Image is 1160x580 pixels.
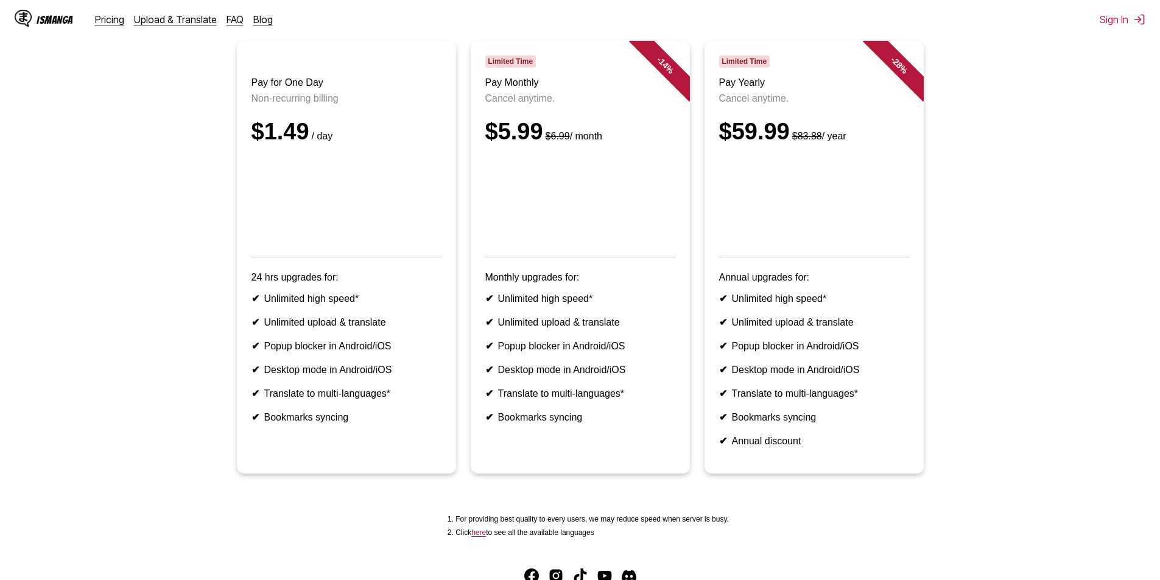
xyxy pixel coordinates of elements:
b: ✔ [251,412,259,422]
li: Desktop mode in Android/iOS [485,364,675,376]
li: Desktop mode in Android/iOS [719,364,909,376]
b: ✔ [251,388,259,399]
li: Popup blocker in Android/iOS [719,340,909,352]
a: Available languages [471,528,486,537]
b: ✔ [251,293,259,304]
img: Sign out [1133,13,1145,26]
li: Popup blocker in Android/iOS [251,340,441,352]
iframe: PayPal [251,159,441,240]
b: ✔ [485,412,493,422]
p: Monthly upgrades for: [485,272,675,283]
div: $1.49 [251,119,441,145]
li: For providing best quality to every users, we may reduce speed when server is busy. [455,515,729,523]
li: Translate to multi-languages* [251,388,441,399]
a: Upload & Translate [134,13,217,26]
a: IsManga LogoIsManga [15,10,95,29]
b: ✔ [719,412,727,422]
b: ✔ [719,436,727,446]
div: IsManga [37,14,73,26]
li: Unlimited high speed* [251,293,441,304]
a: Pricing [95,13,124,26]
div: $59.99 [719,119,909,145]
h3: Pay Yearly [719,77,909,88]
small: / year [790,131,846,141]
a: FAQ [227,13,244,26]
b: ✔ [485,293,493,304]
li: Annual discount [719,435,909,447]
li: Translate to multi-languages* [485,388,675,399]
b: ✔ [251,317,259,327]
span: Limited Time [485,55,536,68]
small: / month [543,131,602,141]
b: ✔ [719,388,727,399]
iframe: PayPal [485,159,675,240]
li: Bookmarks syncing [251,411,441,423]
b: ✔ [251,365,259,375]
li: Desktop mode in Android/iOS [251,364,441,376]
b: ✔ [719,293,727,304]
li: Bookmarks syncing [719,411,909,423]
li: Bookmarks syncing [485,411,675,423]
li: Translate to multi-languages* [719,388,909,399]
a: Blog [253,13,273,26]
p: Annual upgrades for: [719,272,909,283]
p: 24 hrs upgrades for: [251,272,441,283]
span: Limited Time [719,55,770,68]
li: Unlimited upload & translate [719,316,909,328]
div: - 28 % [862,29,935,102]
b: ✔ [485,365,493,375]
li: Unlimited high speed* [719,293,909,304]
iframe: PayPal [719,159,909,240]
s: $83.88 [792,131,822,141]
p: Cancel anytime. [719,93,909,104]
s: $6.99 [546,131,570,141]
li: Popup blocker in Android/iOS [485,340,675,352]
b: ✔ [719,317,727,327]
h3: Pay Monthly [485,77,675,88]
b: ✔ [251,341,259,351]
div: - 14 % [628,29,701,102]
b: ✔ [485,317,493,327]
li: Unlimited upload & translate [251,316,441,328]
p: Cancel anytime. [485,93,675,104]
div: $5.99 [485,119,675,145]
button: Sign In [1100,13,1145,26]
b: ✔ [719,365,727,375]
li: Click to see all the available languages [455,528,729,537]
b: ✔ [485,341,493,351]
img: IsManga Logo [15,10,32,27]
h3: Pay for One Day [251,77,441,88]
b: ✔ [719,341,727,351]
p: Non-recurring billing [251,93,441,104]
li: Unlimited upload & translate [485,316,675,328]
b: ✔ [485,388,493,399]
li: Unlimited high speed* [485,293,675,304]
small: / day [309,131,333,141]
